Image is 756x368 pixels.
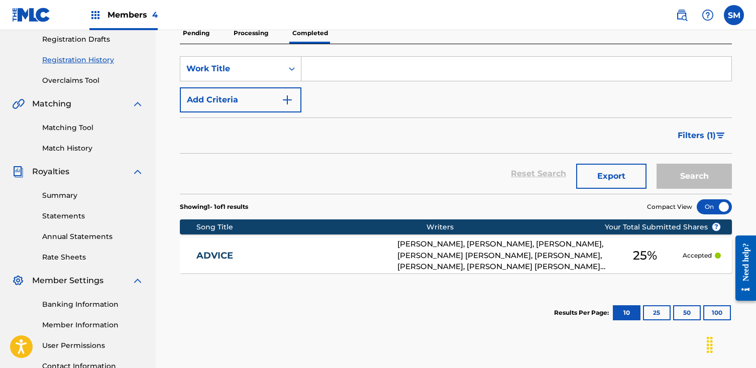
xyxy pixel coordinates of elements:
[289,23,331,44] p: Completed
[683,251,712,260] p: Accepted
[42,75,144,86] a: Overclaims Tool
[672,123,732,148] button: Filters (1)
[196,222,426,232] div: Song Title
[703,305,731,320] button: 100
[152,10,158,20] span: 4
[42,34,144,45] a: Registration Drafts
[698,5,718,25] div: Help
[132,166,144,178] img: expand
[12,98,25,110] img: Matching
[672,5,692,25] a: Public Search
[12,166,24,178] img: Royalties
[89,9,101,21] img: Top Rightsholders
[397,238,607,273] div: [PERSON_NAME], [PERSON_NAME], [PERSON_NAME], [PERSON_NAME] [PERSON_NAME], [PERSON_NAME], [PERSON_...
[180,87,301,112] button: Add Criteria
[107,9,158,21] span: Members
[426,222,636,232] div: Writers
[633,247,657,265] span: 25 %
[678,130,716,142] span: Filters ( 1 )
[706,320,756,368] iframe: Chat Widget
[724,5,744,25] div: User Menu
[613,305,640,320] button: 10
[702,9,714,21] img: help
[42,231,144,242] a: Annual Statements
[42,299,144,310] a: Banking Information
[231,23,271,44] p: Processing
[605,222,721,232] span: Your Total Submitted Shares
[12,275,24,287] img: Member Settings
[186,63,277,75] div: Work Title
[180,56,732,194] form: Search Form
[32,166,69,178] span: Royalties
[712,223,720,231] span: ?
[576,164,646,189] button: Export
[643,305,671,320] button: 25
[42,252,144,263] a: Rate Sheets
[12,8,51,22] img: MLC Logo
[180,23,212,44] p: Pending
[554,308,611,317] p: Results Per Page:
[673,305,701,320] button: 50
[196,250,384,262] a: ADVICE
[716,133,725,139] img: filter
[702,330,718,360] div: Drag
[647,202,692,211] span: Compact View
[42,143,144,154] a: Match History
[42,122,144,133] a: Matching Tool
[728,225,756,311] iframe: Resource Center
[281,94,293,106] img: 9d2ae6d4665cec9f34b9.svg
[132,275,144,287] img: expand
[32,275,103,287] span: Member Settings
[132,98,144,110] img: expand
[32,98,71,110] span: Matching
[42,340,144,351] a: User Permissions
[42,320,144,330] a: Member Information
[42,55,144,65] a: Registration History
[42,211,144,221] a: Statements
[42,190,144,201] a: Summary
[676,9,688,21] img: search
[180,202,248,211] p: Showing 1 - 1 of 1 results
